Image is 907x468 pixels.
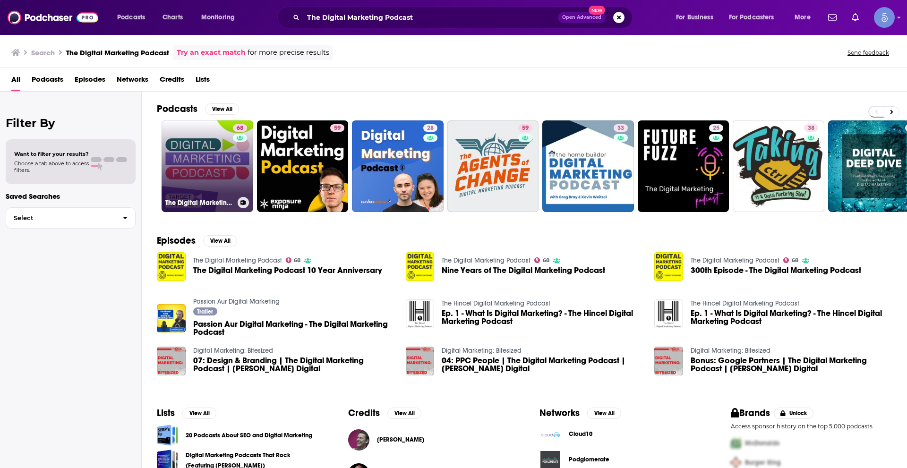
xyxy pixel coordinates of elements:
a: 38 [733,120,824,212]
span: 59 [334,124,341,133]
span: Podglomerate [569,456,609,463]
a: 68 [233,124,247,132]
span: Open Advanced [562,15,601,20]
a: 20 Podcasts About SEO and Digital Marketing [186,430,312,441]
span: Cloud10 [569,430,592,438]
span: New [589,6,606,15]
img: First Pro Logo [727,434,745,453]
span: Podcasts [117,11,145,24]
button: open menu [669,10,725,25]
span: 68 [237,124,243,133]
a: The Digital Marketing Podcast [193,256,282,264]
span: Choose a tab above to access filters. [14,160,89,173]
span: Ep. 1 - What Is Digital Marketing? - The Hincel Digital Marketing Podcast [442,309,643,325]
img: Paul Sutton [348,429,369,451]
span: 28 [427,124,434,133]
button: View All [587,408,621,419]
button: Paul SuttonPaul Sutton [348,425,509,455]
a: The Hincel Digital Marketing Podcast [442,299,550,307]
div: Search podcasts, credits, & more... [286,7,642,28]
button: Show profile menu [874,7,895,28]
a: Paul Sutton [377,436,424,443]
img: Passion Aur Digital Marketing - The Digital Marketing Podcast [157,304,186,333]
a: 68 [286,257,301,263]
a: 59 [518,124,532,132]
a: 33 [614,124,628,132]
span: Burger King [745,459,781,467]
a: Credits [160,72,184,91]
a: 59 [257,120,349,212]
a: Nine Years of The Digital Marketing Podcast [442,266,605,274]
a: Charts [156,10,188,25]
button: View All [387,408,421,419]
button: Select [6,207,136,229]
span: 68 [792,258,798,263]
span: for more precise results [248,47,329,58]
button: Unlock [774,408,814,419]
h3: Search [31,48,55,57]
h2: Episodes [157,235,196,247]
span: For Podcasters [729,11,774,24]
span: 25 [713,124,719,133]
h3: The Digital Marketing Podcast [165,199,234,207]
span: 04: PPC People | The Digital Marketing Podcast | [PERSON_NAME] Digital [442,357,643,373]
button: Send feedback [845,49,892,57]
span: More [795,11,811,24]
img: 300th Episode - The Digital Marketing Podcast [654,252,683,281]
a: ListsView All [157,407,216,419]
span: 38 [808,124,814,133]
span: 20 Podcasts About SEO and Digital Marketing [157,425,178,446]
span: McDonalds [745,439,779,447]
a: The Digital Marketing Podcast 10 Year Anniversary [193,266,382,274]
a: Digital Marketing: Bitesized [193,347,273,355]
button: Open AdvancedNew [558,12,606,23]
button: View All [205,103,239,115]
h2: Filter By [6,116,136,130]
a: Passion Aur Digital Marketing - The Digital Marketing Podcast [193,320,394,336]
a: Try an exact match [177,47,246,58]
a: 04: PPC People | The Digital Marketing Podcast | Orris Digital [406,347,435,375]
a: 25 [638,120,729,212]
button: open menu [788,10,822,25]
span: Select [6,215,115,221]
a: Lists [196,72,210,91]
h2: Podcasts [157,103,197,115]
a: 300th Episode - The Digital Marketing Podcast [691,266,861,274]
button: View All [203,235,237,247]
a: Podchaser - Follow, Share and Rate Podcasts [8,9,98,26]
a: PodcastsView All [157,103,239,115]
button: View All [182,408,216,419]
a: Digital Marketing: Bitesized [691,347,770,355]
a: 07: Design & Branding | The Digital Marketing Podcast | Orris Digital [193,357,394,373]
span: Want to filter your results? [14,151,89,157]
a: The Digital Marketing Podcast [442,256,531,264]
h2: Networks [539,407,580,419]
a: 28 [423,124,437,132]
span: 07: Design & Branding | The Digital Marketing Podcast | [PERSON_NAME] Digital [193,357,394,373]
a: 04: PPC People | The Digital Marketing Podcast | Orris Digital [442,357,643,373]
span: Networks [117,72,148,91]
a: CreditsView All [348,407,421,419]
img: Ep. 1 - What Is Digital Marketing? - The Hincel Digital Marketing Podcast [654,299,683,328]
span: For Business [676,11,713,24]
a: 68The Digital Marketing Podcast [162,120,253,212]
a: Ep. 1 - What Is Digital Marketing? - The Hincel Digital Marketing Podcast [691,309,892,325]
a: 25 [709,124,723,132]
a: Nine Years of The Digital Marketing Podcast [406,252,435,281]
a: Episodes [75,72,105,91]
img: The Digital Marketing Podcast 10 Year Anniversary [157,252,186,281]
img: User Profile [874,7,895,28]
a: NetworksView All [539,407,621,419]
a: 68 [783,257,798,263]
a: 59 [447,120,539,212]
span: Bonus: Google Partners | The Digital Marketing Podcast | [PERSON_NAME] Digital [691,357,892,373]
